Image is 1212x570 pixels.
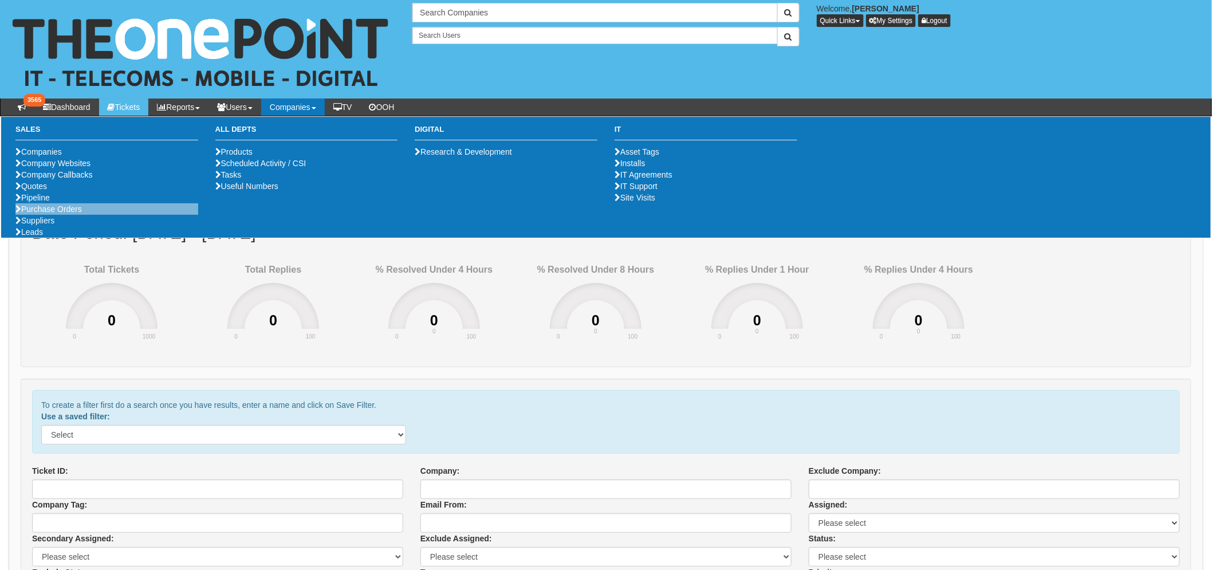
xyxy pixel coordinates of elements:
a: Leads [15,227,43,237]
tspan: 0 [430,313,438,329]
tspan: 0 [594,328,597,335]
tspan: % Replies Under 1 Hour [705,265,809,274]
a: Users [208,99,261,116]
a: Company Callbacks [15,170,93,179]
tspan: 0 [915,313,923,329]
a: Research & Development [415,147,512,156]
tspan: Total Tickets [84,265,139,274]
tspan: 0 [592,313,600,329]
label: Company: [420,465,459,477]
a: Installs [615,159,646,168]
h3: All Depts [215,125,398,140]
tspan: 0 [880,333,883,340]
tspan: 0 [73,333,76,340]
tspan: 0 [753,313,761,329]
tspan: 100 [305,333,315,340]
a: Quotes [15,182,47,191]
b: [PERSON_NAME] [852,4,919,13]
tspan: 0 [432,328,436,335]
a: OOH [361,99,403,116]
tspan: 1000 [143,333,156,340]
a: Company Websites [15,159,90,168]
tspan: 0 [269,313,277,329]
a: Scheduled Activity / CSI [215,159,306,168]
button: Quick Links [817,14,864,27]
a: Reports [148,99,208,116]
h3: Digital [415,125,597,140]
tspan: 100 [628,333,638,340]
a: IT Support [615,182,658,191]
a: Pipeline [15,193,50,202]
a: IT Agreements [615,170,672,179]
tspan: 100 [951,333,961,340]
tspan: 0 [755,328,759,335]
tspan: 0 [917,328,920,335]
a: Companies [15,147,62,156]
tspan: % Resolved Under 8 Hours [537,265,655,274]
input: Search Users [412,27,777,44]
label: Status: [809,533,836,544]
label: Secondary Assigned: [32,533,114,544]
h3: IT [615,125,797,140]
a: Dashboard [34,99,99,116]
a: Site Visits [615,193,655,202]
a: Companies [261,99,325,116]
a: Products [215,147,253,156]
p: To create a filter first do a search once you have results, enter a name and click on Save Filter. [41,399,1171,411]
tspan: % Resolved Under 4 Hours [376,265,493,274]
tspan: 0 [234,333,238,340]
a: Logout [918,14,951,27]
a: Purchase Orders [15,205,82,214]
tspan: % Replies Under 4 Hours [864,265,973,274]
tspan: 0 [108,313,116,329]
label: Assigned: [809,499,848,510]
tspan: 0 [557,333,560,340]
label: Ticket ID: [32,465,68,477]
tspan: 100 [789,333,799,340]
a: Suppliers [15,216,54,225]
label: Email From: [420,499,467,510]
span: 3565 [23,94,45,107]
label: Company Tag: [32,499,87,510]
div: Welcome, [808,3,1212,27]
tspan: 0 [718,333,722,340]
tspan: 0 [395,333,399,340]
a: Useful Numbers [215,182,278,191]
label: Exclude Assigned: [420,533,492,544]
label: Exclude Company: [809,465,881,477]
a: Asset Tags [615,147,659,156]
a: My Settings [866,14,916,27]
tspan: 100 [466,333,476,340]
input: Search Companies [412,3,777,22]
tspan: Total Replies [245,265,301,274]
a: TV [325,99,361,116]
h3: Sales [15,125,198,140]
a: Tasks [215,170,242,179]
label: Use a saved filter: [41,411,110,422]
a: Tickets [99,99,149,116]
